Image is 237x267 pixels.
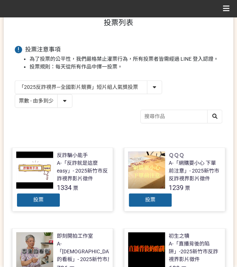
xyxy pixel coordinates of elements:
span: 票 [73,185,78,191]
div: A-「直播背後的陷阱」-2025新竹市反詐視界影片徵件 [169,240,221,263]
li: 為了投票的公平性，我們嚴格禁止灌票行為，所有投票者皆需經過 LINE 登入認證。 [30,55,222,63]
div: 即刻開拍工作室 [57,232,93,240]
span: 1239 [169,184,183,191]
a: ＱＱＱA-「網購要小心 下單前注意」- 2025新竹市反詐視界影片徵件1239票投票 [124,147,225,211]
span: 投票注意事項 [25,46,61,53]
div: 反詐騙小能手 [57,151,88,159]
div: A-「網購要小心 下單前注意」- 2025新竹市反詐視界影片徵件 [169,159,221,183]
span: 投票 [33,197,44,203]
div: ＱＱＱ [169,151,184,159]
li: 投票規則：每天從所有作品中擇一投票。 [30,63,222,71]
input: 搜尋作品 [141,110,222,123]
a: 反詐騙小能手A-「反詐就是這麼easy」- 2025新竹市反詐視界影片徵件1334票投票 [12,147,113,211]
h1: 投票列表 [15,18,222,27]
span: 票 [185,185,190,191]
div: 初生之犢 [169,232,189,240]
span: 投票 [145,197,155,203]
div: A-「[DEMOGRAPHIC_DATA]的看板」- 2025新竹市反詐視界影片徵件 [57,240,116,263]
div: A-「反詐就是這麼easy」- 2025新竹市反詐視界影片徵件 [57,159,109,183]
span: 1334 [57,184,72,191]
